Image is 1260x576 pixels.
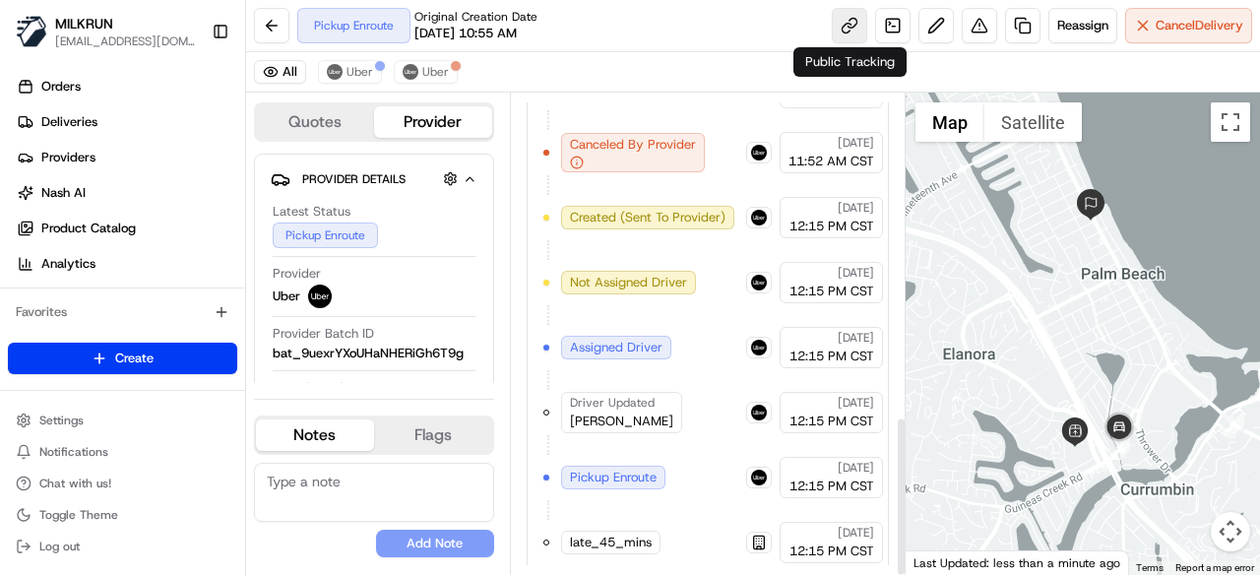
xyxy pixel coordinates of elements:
[8,248,245,280] a: Analytics
[327,64,343,80] img: uber-new-logo.jpeg
[41,255,95,273] span: Analytics
[1211,512,1250,551] button: Map camera controls
[39,476,111,491] span: Chat with us!
[1057,17,1108,34] span: Reassign
[256,419,374,451] button: Notes
[838,135,874,151] span: [DATE]
[8,106,245,138] a: Deliveries
[273,325,374,343] span: Provider Batch ID
[1125,8,1252,43] button: CancelDelivery
[911,549,976,575] a: Open this area in Google Maps (opens a new window)
[39,444,108,460] span: Notifications
[570,534,652,551] span: late_45_mins
[751,145,767,160] img: uber-new-logo.jpeg
[1223,414,1244,435] div: 1
[374,419,492,451] button: Flags
[39,539,80,554] span: Log out
[273,288,300,305] span: Uber
[16,16,47,47] img: MILKRUN
[39,413,84,428] span: Settings
[254,60,306,84] button: All
[41,184,86,202] span: Nash AI
[838,265,874,281] span: [DATE]
[115,350,154,367] span: Create
[1156,17,1243,34] span: Cancel Delivery
[789,218,874,235] span: 12:15 PM CST
[8,177,245,209] a: Nash AI
[8,407,237,434] button: Settings
[1175,562,1254,573] a: Report a map error
[570,413,673,430] span: [PERSON_NAME]
[570,339,662,356] span: Assigned Driver
[8,8,204,55] button: MILKRUNMILKRUN[EMAIL_ADDRESS][DOMAIN_NAME]
[838,395,874,411] span: [DATE]
[751,340,767,355] img: uber-new-logo.jpeg
[403,64,418,80] img: uber-new-logo.jpeg
[8,533,237,560] button: Log out
[55,14,113,33] button: MILKRUN
[422,64,449,80] span: Uber
[55,33,196,49] button: [EMAIL_ADDRESS][DOMAIN_NAME]
[838,460,874,476] span: [DATE]
[41,78,81,96] span: Orders
[8,438,237,466] button: Notifications
[39,507,118,523] span: Toggle Theme
[414,25,517,42] span: [DATE] 10:55 AM
[570,395,655,411] span: Driver Updated
[273,379,389,397] span: Provider Delivery ID
[984,102,1082,142] button: Show satellite imagery
[8,296,237,328] div: Favorites
[273,345,464,362] span: bat_9uexrYXoUHaNHERiGh6T9g
[374,106,492,138] button: Provider
[1211,102,1250,142] button: Toggle fullscreen view
[8,470,237,497] button: Chat with us!
[41,149,95,166] span: Providers
[346,64,373,80] span: Uber
[789,413,874,430] span: 12:15 PM CST
[1048,8,1117,43] button: Reassign
[414,9,537,25] span: Original Creation Date
[271,162,477,195] button: Provider Details
[751,275,767,290] img: uber-new-logo.jpeg
[570,209,725,226] span: Created (Sent To Provider)
[41,220,136,237] span: Product Catalog
[788,153,874,170] span: 11:52 AM CST
[308,285,332,308] img: uber-new-logo.jpeg
[394,60,458,84] button: Uber
[838,525,874,541] span: [DATE]
[789,283,874,300] span: 12:15 PM CST
[751,405,767,420] img: uber-new-logo.jpeg
[915,102,984,142] button: Show street map
[8,213,245,244] a: Product Catalog
[1108,438,1130,460] div: 2
[789,543,874,560] span: 12:15 PM CST
[911,549,976,575] img: Google
[570,274,687,291] span: Not Assigned Driver
[906,550,1129,575] div: Last Updated: less than a minute ago
[570,469,657,486] span: Pickup Enroute
[302,171,406,187] span: Provider Details
[838,200,874,216] span: [DATE]
[838,330,874,346] span: [DATE]
[273,265,321,283] span: Provider
[273,203,350,221] span: Latest Status
[8,142,245,173] a: Providers
[1136,562,1164,573] a: Terms
[8,501,237,529] button: Toggle Theme
[41,113,97,131] span: Deliveries
[793,47,907,77] div: Public Tracking
[751,210,767,225] img: uber-new-logo.jpeg
[318,60,382,84] button: Uber
[8,343,237,374] button: Create
[570,136,696,154] span: Canceled By Provider
[751,470,767,485] img: uber-new-logo.jpeg
[8,71,245,102] a: Orders
[789,348,874,365] span: 12:15 PM CST
[256,106,374,138] button: Quotes
[789,478,874,495] span: 12:15 PM CST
